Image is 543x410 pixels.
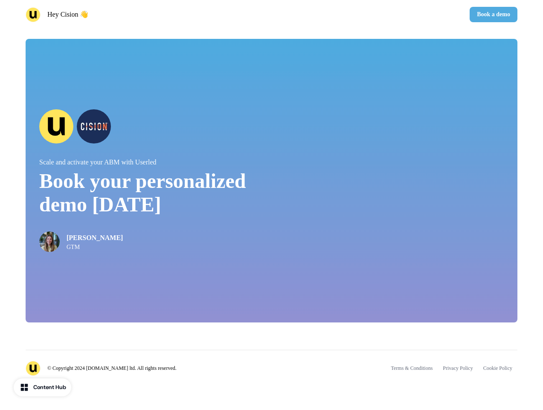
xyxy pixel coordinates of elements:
p: GTM [67,244,123,251]
p: [PERSON_NAME] [67,233,123,243]
span: Scale and activate your ABM with Userled [39,158,157,166]
a: Privacy Policy [438,360,478,376]
a: Cookie Policy [478,360,517,376]
iframe: Calendly Scheduling Page [333,53,504,309]
button: Book a demo [470,7,517,22]
div: Content Hub [33,383,66,392]
span: Book your personalized demo [DATE] [39,170,246,216]
button: Content Hub [14,378,71,396]
a: Terms & Conditions [386,360,438,376]
p: Hey Cision 👋 [47,9,88,20]
p: © Copyright 2024 [DOMAIN_NAME] ltd. All rights reserved. [47,365,177,372]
